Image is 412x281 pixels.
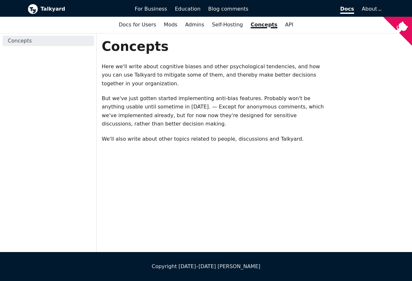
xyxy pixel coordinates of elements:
span: Education [175,6,201,12]
a: For Business [131,4,171,14]
p: But we've just gotten started implementing anti-bias features. Probably won't be anything usable ... [102,94,328,128]
a: About [362,6,380,12]
a: Concepts [247,19,281,30]
p: Here we'll write about cognitive biases and other psychological tendencies, and how you can use T... [102,62,328,88]
img: Talkyard logo [28,4,38,14]
a: Self-Hosting [208,19,247,30]
div: Copyright [DATE]–[DATE] [PERSON_NAME] [28,262,384,271]
a: Admins [181,19,208,30]
span: For Business [135,6,167,12]
b: Talkyard [41,5,126,13]
a: Docs [252,4,358,14]
a: Concepts [3,36,94,46]
a: Mods [160,19,181,30]
a: Docs for Users [115,19,160,30]
span: Blog comments [208,6,248,12]
a: Talkyard logoTalkyard [28,4,126,14]
p: We'll also write about other topics related to people, discussions and Talkyard. [102,135,328,143]
a: API [281,19,297,30]
a: Education [171,4,204,14]
span: Docs [340,6,354,14]
h1: Concepts [102,38,328,54]
a: Blog comments [204,4,252,14]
